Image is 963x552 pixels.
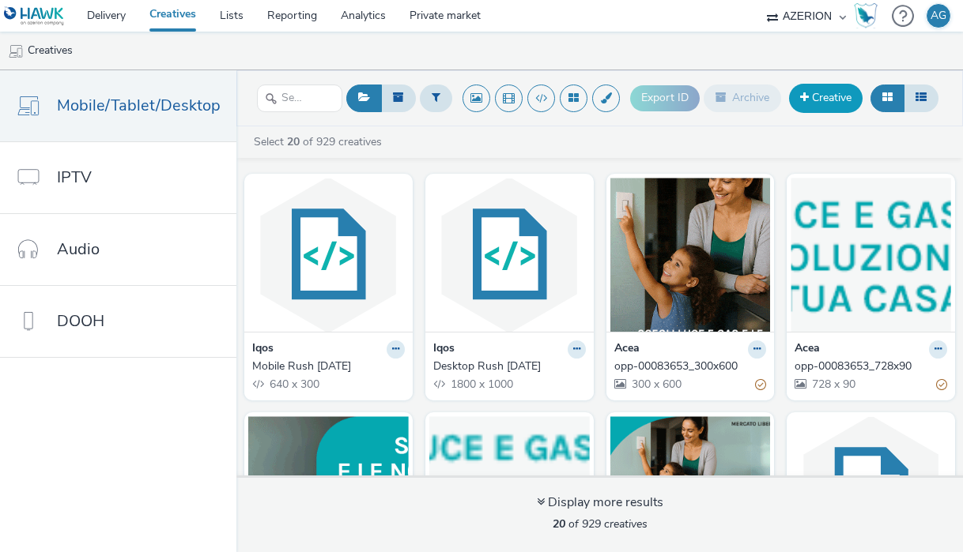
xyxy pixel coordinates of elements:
[8,43,24,59] img: mobile
[433,340,455,359] strong: Iqos
[429,178,590,332] img: Desktop Rush Oct25 visual
[449,377,513,392] span: 1800 x 1000
[614,340,640,359] strong: Acea
[630,85,700,111] button: Export ID
[870,84,904,111] button: Grid
[252,359,398,374] div: Mobile Rush [DATE]
[614,359,761,374] div: opp-00083653_300x600
[57,310,104,332] span: DOOH
[537,494,663,512] div: Display more results
[248,178,409,332] img: Mobile Rush Oct25 visual
[630,377,682,392] span: 300 x 600
[904,84,938,111] button: Table
[614,359,767,374] a: opp-00083653_300x600
[57,238,100,261] span: Audio
[252,134,388,149] a: Select of 929 creatives
[795,359,941,374] div: opp-00083653_728x90
[791,178,951,332] img: opp-00083653_728x90 visual
[57,166,92,189] span: IPTV
[810,377,855,392] span: 728 x 90
[755,376,766,392] div: Partially valid
[268,377,319,392] span: 640 x 300
[789,84,863,112] a: Creative
[610,178,771,332] img: opp-00083653_300x600 visual
[931,4,946,28] div: AG
[936,376,947,392] div: Partially valid
[4,6,65,26] img: undefined Logo
[433,359,580,374] div: Desktop Rush [DATE]
[287,134,300,149] strong: 20
[704,84,781,111] button: Archive
[252,340,274,359] strong: Iqos
[553,516,648,531] span: of 929 creatives
[553,516,565,531] strong: 20
[252,359,405,374] a: Mobile Rush [DATE]
[795,340,820,359] strong: Acea
[57,94,221,117] span: Mobile/Tablet/Desktop
[854,3,884,28] a: Hawk Academy
[257,84,342,112] input: Search...
[795,359,947,374] a: opp-00083653_728x90
[854,3,878,28] img: Hawk Academy
[433,359,586,374] a: Desktop Rush [DATE]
